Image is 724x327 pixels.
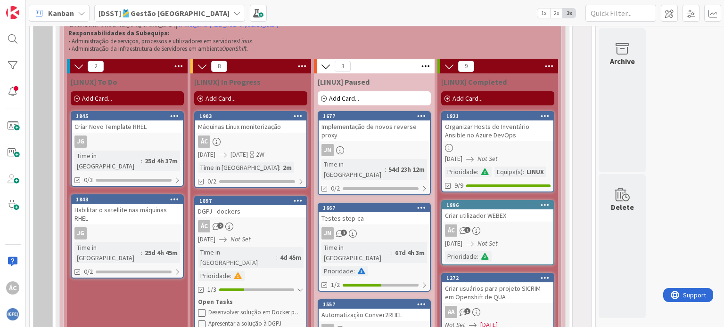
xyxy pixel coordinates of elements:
div: 1903Máquinas Linux monitorização [195,112,306,133]
img: avatar [6,308,19,321]
div: 1845Criar Novo Template RHEL [72,112,183,133]
i: Not Set [230,235,251,243]
div: 1843 [76,196,183,203]
span: 0/2 [207,176,216,186]
div: Delete [611,201,634,213]
div: Prioridade [321,266,354,276]
div: Desenvolver solução em Docker para o moodle DGPJ [208,309,304,316]
div: 2W [256,150,264,160]
span: [LINUX] In Progress [194,77,261,87]
div: JG [74,136,87,148]
em: Linux [239,37,252,45]
em: OpenShift [222,45,247,53]
div: JG [72,227,183,239]
i: Not Set [477,154,498,163]
div: Máquinas Linux monitorização [195,120,306,133]
div: 1667 [323,205,430,211]
div: 1843 [72,195,183,204]
strong: Responsabilidades da Subequipa: [68,29,170,37]
i: Not Set [477,239,498,247]
span: 3x [563,8,576,18]
span: : [141,156,142,166]
div: DGPJ - dockers [195,205,306,217]
div: 1272 [442,274,553,282]
div: Time in [GEOGRAPHIC_DATA] [198,162,279,173]
div: 1896 [442,201,553,209]
div: LINUX [524,167,546,177]
span: : [391,247,393,258]
div: Criar Novo Template RHEL [72,120,183,133]
a: 1667Testes step-caJNTime in [GEOGRAPHIC_DATA]:67d 4h 3mPrioridade:1/2 [318,203,431,292]
a: 1843Habilitar o satellite nas máquinas RHELJGTime in [GEOGRAPHIC_DATA]:25d 4h 45m0/2 [71,194,184,279]
div: Prioridade [198,271,230,281]
div: ÁC [195,136,306,148]
div: 1897 [195,197,306,205]
div: 1667 [319,204,430,212]
div: 1821 [446,113,553,120]
div: Testes step-ca [319,212,430,224]
div: AA [442,306,553,318]
span: : [276,252,278,263]
div: Implementação de novos reverse proxy [319,120,430,141]
div: 1897 [199,198,306,204]
span: [LINUX] Paused [318,77,370,87]
span: Add Card... [206,94,236,103]
div: Time in [GEOGRAPHIC_DATA] [74,242,141,263]
div: 1821 [442,112,553,120]
div: Time in [GEOGRAPHIC_DATA] [321,242,391,263]
span: [LINUX] To Do [71,77,117,87]
div: 1677 [319,112,430,120]
div: Time in [GEOGRAPHIC_DATA] [198,247,276,268]
a: 1896Criar utilizador WEBEXÁC[DATE]Not SetPrioridade: [441,200,554,265]
div: 1845 [76,113,183,120]
div: 1897DGPJ - dockers [195,197,306,217]
div: Criar usuários para projeto SICRIM em Openshift de QUA [442,282,553,303]
div: ÁC [198,136,210,148]
div: Time in [GEOGRAPHIC_DATA] [74,151,141,171]
span: [DATE] [198,234,215,244]
span: 1 [464,227,470,233]
span: 0/3 [84,175,93,185]
div: AA [445,306,457,318]
div: Organizar Hosts do Inventário Ansible no Azure DevOps [442,120,553,141]
span: : [230,271,231,281]
div: 4d 45m [278,252,304,263]
span: [DATE] [198,150,215,160]
div: 1557 [319,300,430,309]
div: Prioridade [445,167,477,177]
div: 25d 4h 37m [142,156,180,166]
div: 1272 [446,275,553,281]
span: Add Card... [329,94,359,103]
div: Habilitar o satellite nas máquinas RHEL [72,204,183,224]
div: 1557Automatização Conver2RHEL [319,300,430,321]
span: : [477,167,478,177]
div: 1677Implementação de novos reverse proxy [319,112,430,141]
span: 1 [341,230,347,236]
div: ÁC [6,281,19,295]
div: JN [319,144,430,156]
div: Criar utilizador WEBEX [442,209,553,222]
span: [DATE] [445,154,462,164]
div: ÁC [442,224,553,237]
span: . [247,45,248,53]
div: 1272Criar usuários para projeto SICRIM em Openshift de QUA [442,274,553,303]
span: 0/2 [84,267,93,277]
span: Add Card... [452,94,483,103]
span: 2 [217,223,223,229]
div: 1903 [195,112,306,120]
span: • Administração de serviços, processos e utilizadores em servidores [68,37,239,45]
div: Equipa(s) [494,167,523,177]
div: ÁC [198,220,210,232]
span: 9 [458,61,474,72]
div: Archive [610,56,635,67]
span: : [477,251,478,262]
div: Prioridade [445,251,477,262]
div: 54d 23h 12m [386,164,427,175]
div: ÁC [445,224,457,237]
input: Quick Filter... [585,5,656,22]
span: : [385,164,386,175]
div: JG [72,136,183,148]
span: Support [20,1,43,13]
a: 1821Organizar Hosts do Inventário Ansible no Azure DevOps[DATE]Not SetPrioridade:Equipa(s):LINUX9/9 [441,111,554,192]
span: 0/2 [331,183,340,193]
